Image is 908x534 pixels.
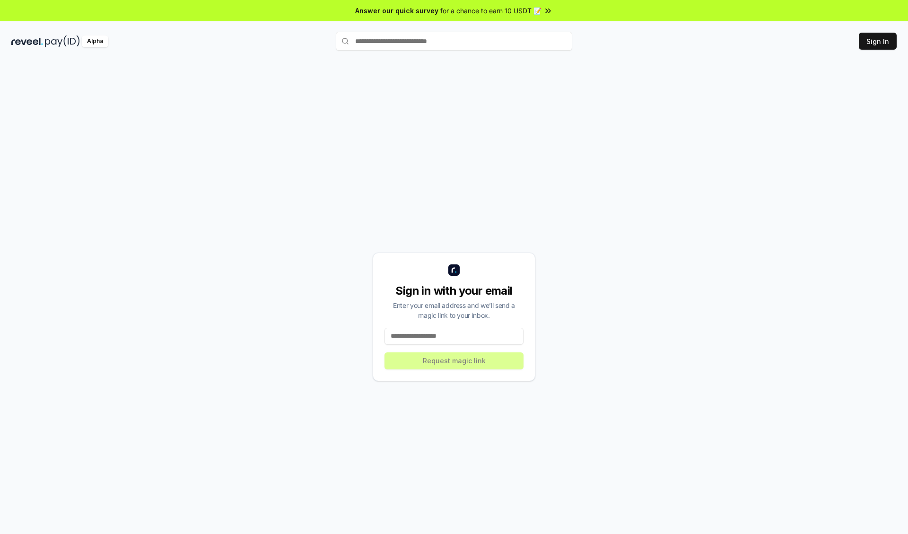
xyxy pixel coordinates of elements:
span: Answer our quick survey [355,6,438,16]
div: Alpha [82,35,108,47]
div: Sign in with your email [384,283,524,298]
span: for a chance to earn 10 USDT 📝 [440,6,541,16]
img: logo_small [448,264,460,276]
button: Sign In [859,33,897,50]
div: Enter your email address and we’ll send a magic link to your inbox. [384,300,524,320]
img: reveel_dark [11,35,43,47]
img: pay_id [45,35,80,47]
